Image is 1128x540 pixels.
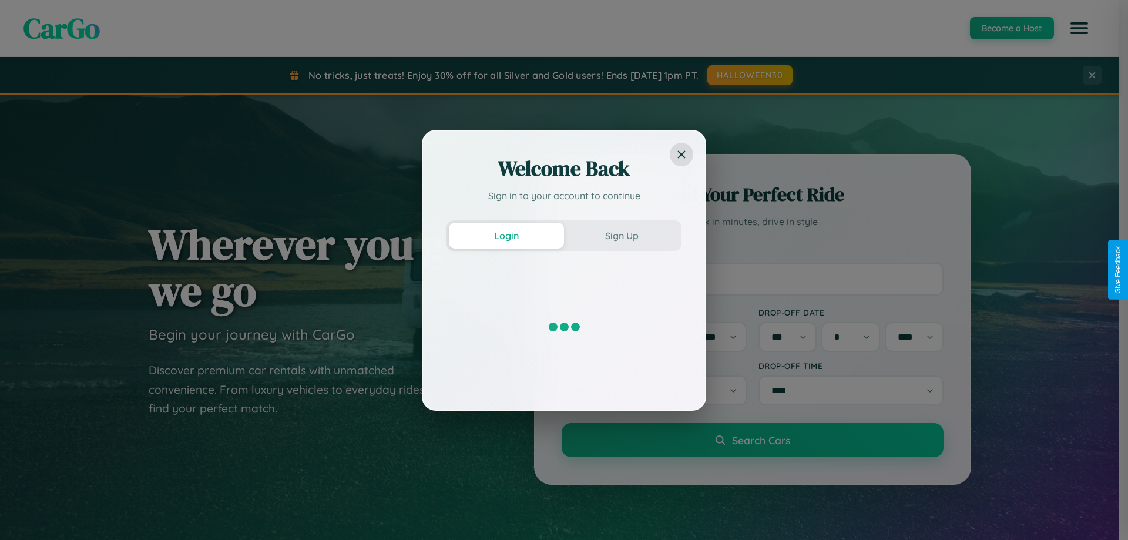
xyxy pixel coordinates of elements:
button: Sign Up [564,223,679,249]
iframe: Intercom live chat [12,500,40,528]
p: Sign in to your account to continue [446,189,681,203]
div: Give Feedback [1114,246,1122,294]
button: Login [449,223,564,249]
h2: Welcome Back [446,155,681,183]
